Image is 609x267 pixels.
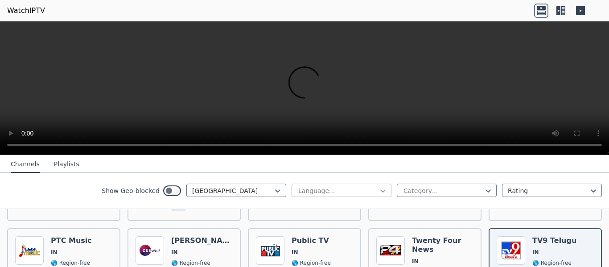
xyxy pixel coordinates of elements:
h6: [PERSON_NAME] [171,236,233,245]
span: IN [412,258,419,265]
h6: TV9 Telugu [532,236,576,245]
img: Zee Alwan [136,236,164,265]
label: Show Geo-blocked [102,186,160,195]
span: IN [532,249,539,256]
span: IN [171,249,178,256]
span: 🌎 Region-free [532,259,572,267]
span: IN [51,249,58,256]
span: 🌎 Region-free [292,259,331,267]
button: Playlists [54,156,79,173]
a: WatchIPTV [7,5,45,16]
h6: Twenty Four News [412,236,473,254]
span: IN [292,249,298,256]
span: 🌎 Region-free [171,259,210,267]
img: Public TV [256,236,284,265]
button: Channels [11,156,40,173]
img: Twenty Four News [376,236,405,265]
h6: Public TV [292,236,331,245]
img: TV9 Telugu [497,236,525,265]
h6: PTC Music [51,236,92,245]
img: PTC Music [15,236,44,265]
span: 🌎 Region-free [51,259,90,267]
